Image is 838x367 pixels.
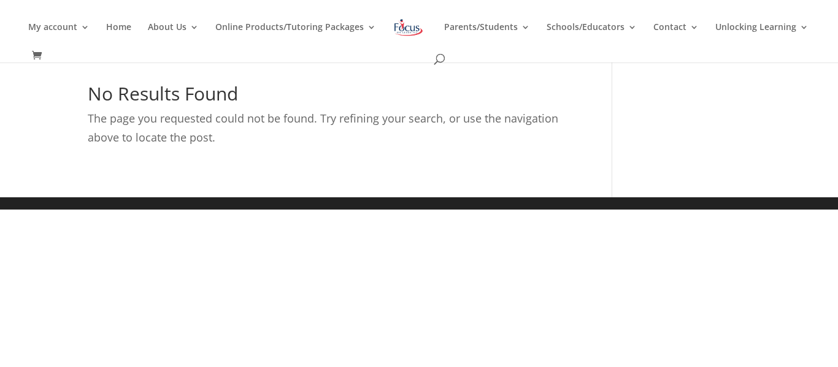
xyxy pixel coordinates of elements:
[148,23,199,51] a: About Us
[653,23,699,51] a: Contact
[28,23,90,51] a: My account
[106,23,131,51] a: Home
[393,17,425,39] img: Focus on Learning
[444,23,530,51] a: Parents/Students
[215,23,376,51] a: Online Products/Tutoring Packages
[547,23,637,51] a: Schools/Educators
[715,23,809,51] a: Unlocking Learning
[88,109,575,146] p: The page you requested could not be found. Try refining your search, or use the navigation above ...
[88,85,575,109] h1: No Results Found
